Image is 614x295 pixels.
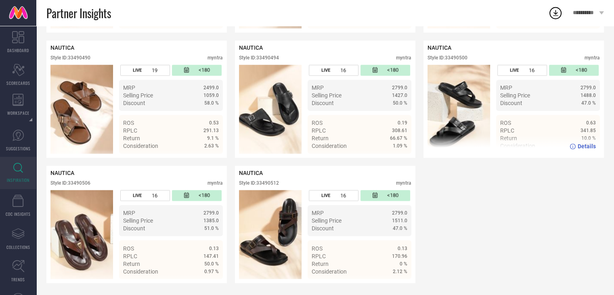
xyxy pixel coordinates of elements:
span: Return [123,135,140,141]
a: Details [570,143,596,150]
span: NAUTICA [239,44,263,51]
div: myntra [207,180,223,186]
div: Style ID: 33490494 [239,55,279,61]
span: Discount [312,225,334,232]
span: 1488.0 [580,93,596,98]
span: ROS [312,120,323,126]
span: ROS [123,120,134,126]
span: 51.0 % [204,225,219,231]
div: myntra [207,55,223,61]
span: Return [123,260,140,267]
span: ROS [312,245,323,251]
span: 16 [340,67,346,73]
span: TRENDS [11,276,25,282]
span: Return [312,260,329,267]
div: Click to view image [239,190,302,279]
span: Partner Insights [46,5,111,21]
span: Details [201,157,219,164]
span: LIVE [133,67,142,73]
span: 308.61 [392,128,407,133]
div: Number of days since the style was first listed on the platform [172,65,222,76]
div: Number of days the style has been live on the platform [120,190,170,201]
span: DASHBOARD [7,47,29,53]
span: NAUTICA [427,44,451,51]
span: 1.09 % [393,143,407,149]
span: 0.13 [209,245,219,251]
span: Discount [123,225,145,232]
div: Open download list [548,6,563,20]
span: 2799.0 [203,210,219,216]
span: RPLC [123,253,137,259]
div: Click to view image [239,65,302,154]
span: MRP [123,84,135,91]
span: RPLC [123,127,137,134]
span: 1511.0 [392,218,407,223]
a: Details [193,32,219,38]
a: Details [381,32,407,38]
span: Consideration [123,268,158,274]
span: NAUTICA [50,170,74,176]
span: 291.13 [203,128,219,133]
span: NAUTICA [50,44,74,51]
span: Discount [312,100,334,106]
a: Details [381,282,407,289]
span: Details [201,282,219,289]
span: <180 [199,67,210,74]
span: Details [389,32,407,38]
span: LIVE [321,67,330,73]
img: Style preview image [239,65,302,154]
span: 16 [152,192,157,198]
div: Style ID: 33490506 [50,180,90,186]
span: MRP [312,84,324,91]
span: ROS [500,120,511,126]
span: MRP [123,210,135,216]
img: Style preview image [427,65,490,154]
span: Details [578,143,596,150]
span: LIVE [133,193,142,198]
span: 19 [152,67,157,73]
span: 0 % [400,261,407,266]
span: ROS [123,245,134,251]
span: 170.96 [392,253,407,259]
span: MRP [312,210,324,216]
span: 0.63 [586,120,596,126]
span: 58.0 % [204,100,219,106]
div: Click to view image [50,190,113,279]
span: 2499.0 [203,85,219,91]
span: 2799.0 [392,210,407,216]
span: Details [389,157,407,164]
span: 1427.0 [392,93,407,98]
div: Style ID: 33490512 [239,180,279,186]
span: 1385.0 [203,218,219,223]
span: 16 [529,67,534,73]
div: Number of days since the style was first listed on the platform [360,65,410,76]
div: Number of days since the style was first listed on the platform [360,190,410,201]
span: 50.0 % [204,261,219,266]
a: Details [381,157,407,164]
span: Selling Price [312,92,342,99]
span: Discount [500,100,522,106]
span: SUGGESTIONS [6,145,31,152]
span: Details [201,32,219,38]
img: Style preview image [50,65,113,154]
div: Click to view image [427,65,490,154]
img: Style preview image [239,190,302,279]
span: 1059.0 [203,93,219,98]
span: 0.97 % [204,268,219,274]
span: MRP [500,84,512,91]
span: 0.53 [209,120,219,126]
div: myntra [396,180,411,186]
a: Details [193,157,219,164]
div: Style ID: 33490500 [427,55,467,61]
span: Consideration [123,143,158,149]
span: <180 [387,192,398,199]
span: Discount [123,100,145,106]
span: Selling Price [312,217,342,224]
span: WORKSPACE [7,110,29,116]
div: Number of days the style has been live on the platform [497,65,547,76]
span: 50.0 % [393,100,407,106]
span: 2.12 % [393,268,407,274]
a: Details [193,282,219,289]
span: Return [312,135,329,141]
div: Number of days since the style was first listed on the platform [172,190,222,201]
